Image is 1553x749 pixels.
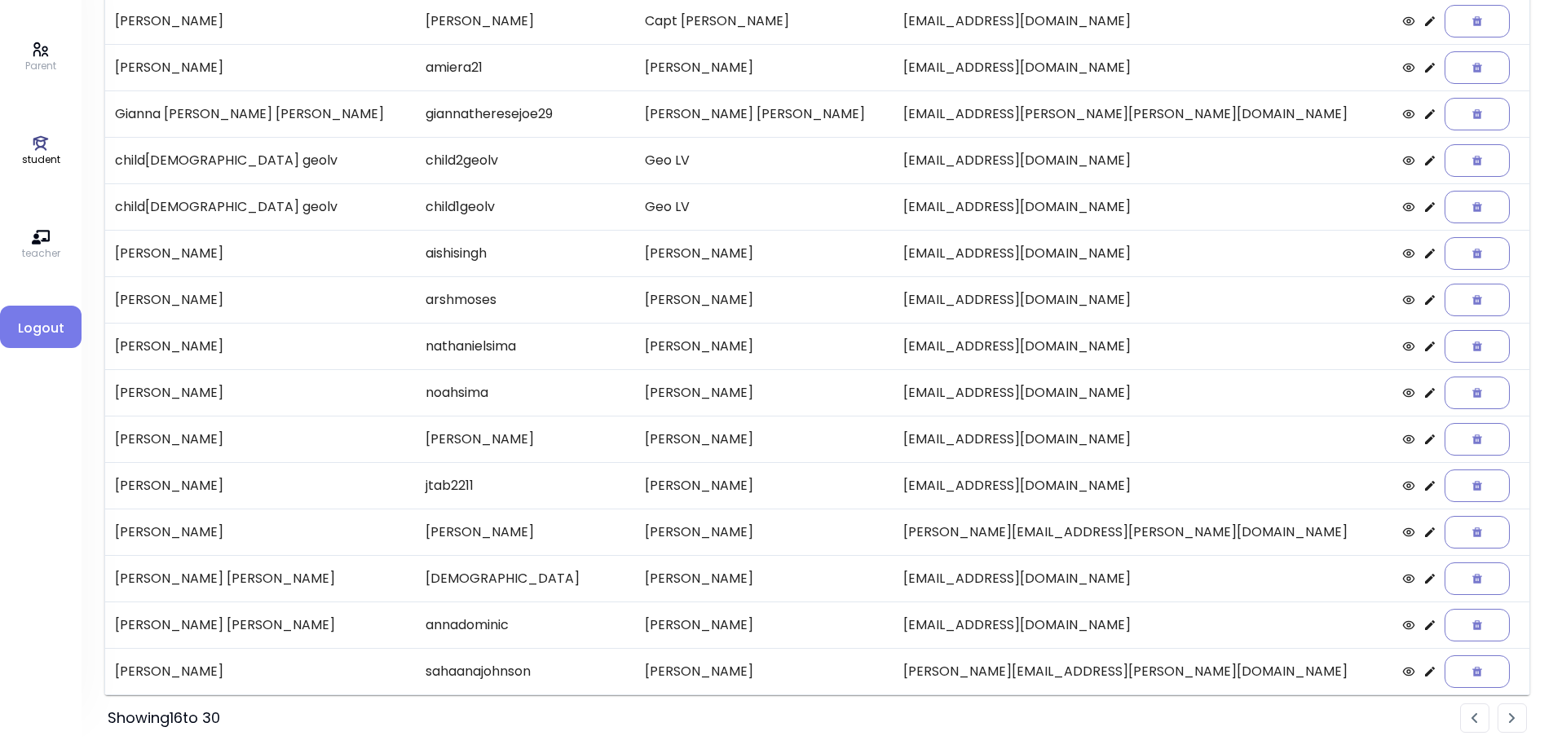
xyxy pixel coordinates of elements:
span: Logout [13,319,68,338]
td: [PERSON_NAME] [635,276,893,323]
td: annadominic [416,601,635,648]
td: [EMAIL_ADDRESS][DOMAIN_NAME] [893,44,1392,90]
td: [EMAIL_ADDRESS][PERSON_NAME][PERSON_NAME][DOMAIN_NAME] [893,90,1392,137]
td: [EMAIL_ADDRESS][DOMAIN_NAME] [893,555,1392,601]
ul: Pagination [1460,703,1527,733]
td: jtab2211 [416,462,635,509]
img: leftarrow.svg [1471,713,1478,724]
td: [PERSON_NAME] [635,648,893,695]
td: [PERSON_NAME] [635,462,893,509]
td: Gianna [PERSON_NAME] [PERSON_NAME] [105,90,417,137]
div: Showing 16 to 30 [108,707,220,729]
td: [PERSON_NAME] [635,230,893,276]
a: teacher [22,228,60,261]
td: [PERSON_NAME] [105,44,417,90]
td: [PERSON_NAME] [416,416,635,462]
p: Parent [25,59,56,73]
td: aishisingh [416,230,635,276]
td: [EMAIL_ADDRESS][DOMAIN_NAME] [893,183,1392,230]
td: [PERSON_NAME] [PERSON_NAME] [105,601,417,648]
td: [PERSON_NAME][EMAIL_ADDRESS][PERSON_NAME][DOMAIN_NAME] [893,648,1392,695]
td: [PERSON_NAME][EMAIL_ADDRESS][PERSON_NAME][DOMAIN_NAME] [893,509,1392,555]
td: [PERSON_NAME] [105,276,417,323]
td: [PERSON_NAME] [105,509,417,555]
td: [PERSON_NAME] [105,462,417,509]
td: [PERSON_NAME] [635,601,893,648]
td: [EMAIL_ADDRESS][DOMAIN_NAME] [893,276,1392,323]
td: [EMAIL_ADDRESS][DOMAIN_NAME] [893,323,1392,369]
td: nathanielsima [416,323,635,369]
td: [PERSON_NAME] [PERSON_NAME] [635,90,893,137]
td: [PERSON_NAME] [105,323,417,369]
img: rightarrow.svg [1509,713,1515,724]
td: arshmoses [416,276,635,323]
td: [PERSON_NAME] [105,416,417,462]
td: [EMAIL_ADDRESS][DOMAIN_NAME] [893,230,1392,276]
td: [PERSON_NAME] [635,555,893,601]
td: amiera21 [416,44,635,90]
td: child1geolv [416,183,635,230]
a: student [22,134,60,167]
td: child[DEMOGRAPHIC_DATA] geolv [105,137,417,183]
td: [EMAIL_ADDRESS][DOMAIN_NAME] [893,462,1392,509]
td: [EMAIL_ADDRESS][DOMAIN_NAME] [893,416,1392,462]
a: Parent [25,41,56,73]
td: noahsima [416,369,635,416]
td: [PERSON_NAME] [105,369,417,416]
td: [EMAIL_ADDRESS][DOMAIN_NAME] [893,137,1392,183]
td: [EMAIL_ADDRESS][DOMAIN_NAME] [893,369,1392,416]
td: child2geolv [416,137,635,183]
td: [PERSON_NAME] [635,44,893,90]
td: [PERSON_NAME] [635,323,893,369]
p: teacher [22,246,60,261]
td: [PERSON_NAME] [105,648,417,695]
td: giannatheresejoe29 [416,90,635,137]
td: [EMAIL_ADDRESS][DOMAIN_NAME] [893,601,1392,648]
p: student [22,152,60,167]
td: [PERSON_NAME] [105,230,417,276]
td: Geo LV [635,183,893,230]
td: sahaanajohnson [416,648,635,695]
td: [PERSON_NAME] [635,369,893,416]
td: [PERSON_NAME] [416,509,635,555]
td: Geo LV [635,137,893,183]
td: [PERSON_NAME] [635,509,893,555]
td: [DEMOGRAPHIC_DATA] [416,555,635,601]
td: [PERSON_NAME] [PERSON_NAME] [105,555,417,601]
td: [PERSON_NAME] [635,416,893,462]
td: child[DEMOGRAPHIC_DATA] geolv [105,183,417,230]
